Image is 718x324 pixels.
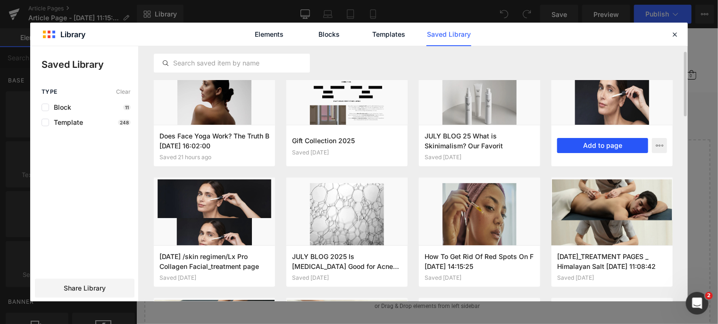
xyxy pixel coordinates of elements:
p: 11 [123,105,131,110]
div: Saved [DATE] [425,275,534,281]
a: Blocks [307,23,351,46]
p: or Drag & Drop elements from left sidebar [23,275,559,281]
h3: Gift Collection 2025 [292,136,402,146]
h3: JULY BLOG 2025 Is [MEDICAL_DATA] Good for Acne [DATE] 16:29:52 [292,251,402,271]
a: 0 [551,42,560,51]
a: Templates [367,23,411,46]
span: Type [42,89,58,95]
div: Saved [DATE] [159,275,269,281]
span: Clear [116,89,131,95]
button: Search aria label [505,32,520,62]
button: Over comfort zone [391,34,412,64]
p: Start building your page [23,133,559,145]
p: Saved Library [42,57,138,72]
span: 2 [705,292,713,300]
button: Lichaam [189,41,212,57]
h3: JULY BLOG 25 What is Skinimalism? Our Favorit [425,131,534,150]
div: Saved [DATE] [292,275,402,281]
p: 248 [118,120,131,125]
span: Share Library [64,283,106,293]
span: 0 [553,45,557,50]
h3: Does Face Yoga Work? The Truth B [DATE] 16:02:00 [159,131,269,150]
img: Comfort Zone Nederland [249,7,334,25]
div: Saved [DATE] [292,149,402,156]
button: Add to page [557,138,648,153]
a: Elements [247,23,292,46]
div: Saved 21 hours ago [159,154,269,161]
button: Gezicht [150,41,170,57]
h3: How To Get Rid Of Red Spots On F [DATE] 14:15:25 [425,251,534,271]
div: Saved [DATE] [557,275,667,281]
input: Search saved item by name [154,57,309,69]
a: Explore Template [249,248,334,267]
span: Template [49,119,83,126]
iframe: Intercom live chat [686,292,709,315]
svg: Certified B Corporation [12,33,29,62]
button: Cadeau ideëen & Sets [296,34,316,64]
a: b-corp [9,33,32,62]
span: Block [49,104,71,111]
h3: [DATE] /skin regimen/Lx Pro Collagen Facial_treatment page [159,251,269,271]
a: Bestsellers [100,41,131,57]
button: Professioneel [335,41,372,57]
a: Zonbescherming [231,41,277,57]
b: Bestsellers [100,46,131,52]
h3: [DATE]_TREATMENT PAGES _ Himalayan Salt [DATE] 11:08:42 [557,251,667,271]
a: Saved Library [426,23,471,46]
div: Saved [DATE] [425,154,534,161]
